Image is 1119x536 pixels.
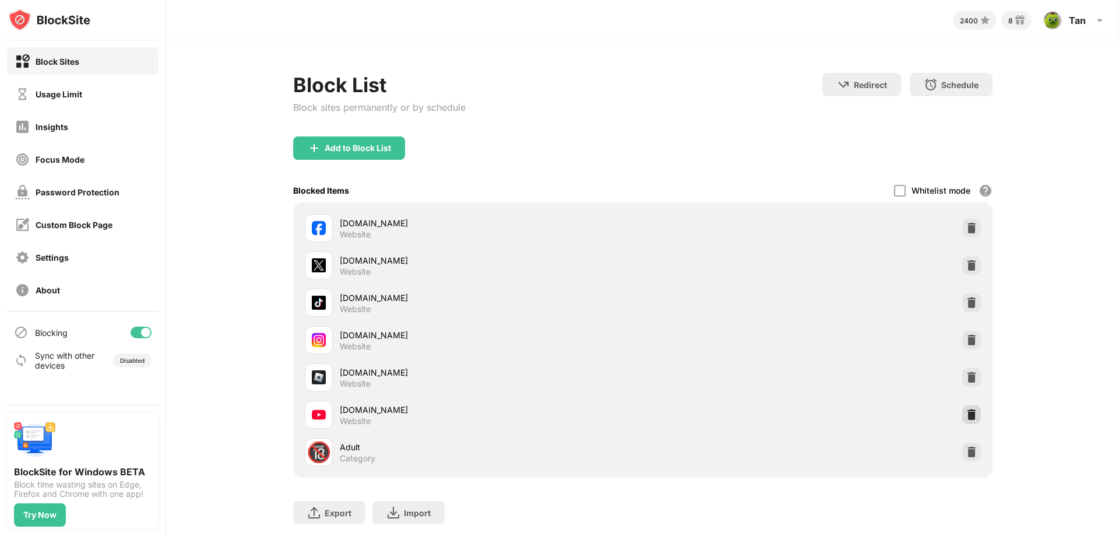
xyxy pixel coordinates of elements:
div: Focus Mode [36,155,85,164]
div: Try Now [23,510,57,520]
div: Adult [340,441,643,453]
img: favicons [312,370,326,384]
div: 2400 [960,16,978,25]
div: Blocking [35,328,68,338]
div: Website [340,304,371,314]
img: favicons [312,333,326,347]
div: Schedule [941,80,979,90]
div: BlockSite for Windows BETA [14,466,152,478]
img: favicons [312,258,326,272]
div: Usage Limit [36,89,82,99]
img: insights-off.svg [15,120,30,134]
div: Whitelist mode [912,185,970,195]
img: reward-small.svg [1013,13,1027,27]
div: 8 [1008,16,1013,25]
div: Settings [36,253,69,262]
img: focus-off.svg [15,152,30,167]
div: Export [325,508,351,518]
div: Website [340,341,371,352]
img: favicons [312,296,326,310]
img: about-off.svg [15,283,30,297]
div: [DOMAIN_NAME] [340,366,643,379]
div: Add to Block List [325,143,391,153]
div: [DOMAIN_NAME] [340,404,643,416]
div: About [36,285,60,295]
div: Block sites permanently or by schedule [293,101,466,113]
div: [DOMAIN_NAME] [340,329,643,341]
div: Block List [293,73,466,97]
div: Disabled [120,357,145,364]
div: Website [340,379,371,389]
div: 🔞 [307,440,331,464]
img: points-small.svg [978,13,992,27]
img: password-protection-off.svg [15,185,30,199]
div: Block time wasting sites on Edge, Firefox and Chrome with one app! [14,480,152,499]
div: Import [404,508,431,518]
div: Tan [1069,15,1086,26]
div: Website [340,416,371,426]
div: Category [340,453,375,464]
div: Website [340,267,371,277]
div: Redirect [854,80,887,90]
img: block-on.svg [15,54,30,69]
div: [DOMAIN_NAME] [340,217,643,229]
div: Block Sites [36,57,79,66]
div: Sync with other devices [35,351,95,370]
div: Insights [36,122,68,132]
img: blocking-icon.svg [14,325,28,339]
img: settings-off.svg [15,250,30,265]
div: Blocked Items [293,185,349,195]
div: Password Protection [36,187,119,197]
img: favicons [312,408,326,422]
div: Custom Block Page [36,220,112,230]
img: logo-blocksite.svg [8,8,90,31]
img: ACg8ocJAO6xmgPN06CfDJuEKSsVWz4buKRV16qpL1zE4WmK3WWBQpYs=s96-c [1043,11,1062,30]
img: push-desktop.svg [14,419,56,461]
div: [DOMAIN_NAME] [340,254,643,267]
img: sync-icon.svg [14,353,28,367]
img: time-usage-off.svg [15,87,30,101]
div: [DOMAIN_NAME] [340,292,643,304]
div: Website [340,229,371,240]
img: customize-block-page-off.svg [15,218,30,232]
img: favicons [312,221,326,235]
